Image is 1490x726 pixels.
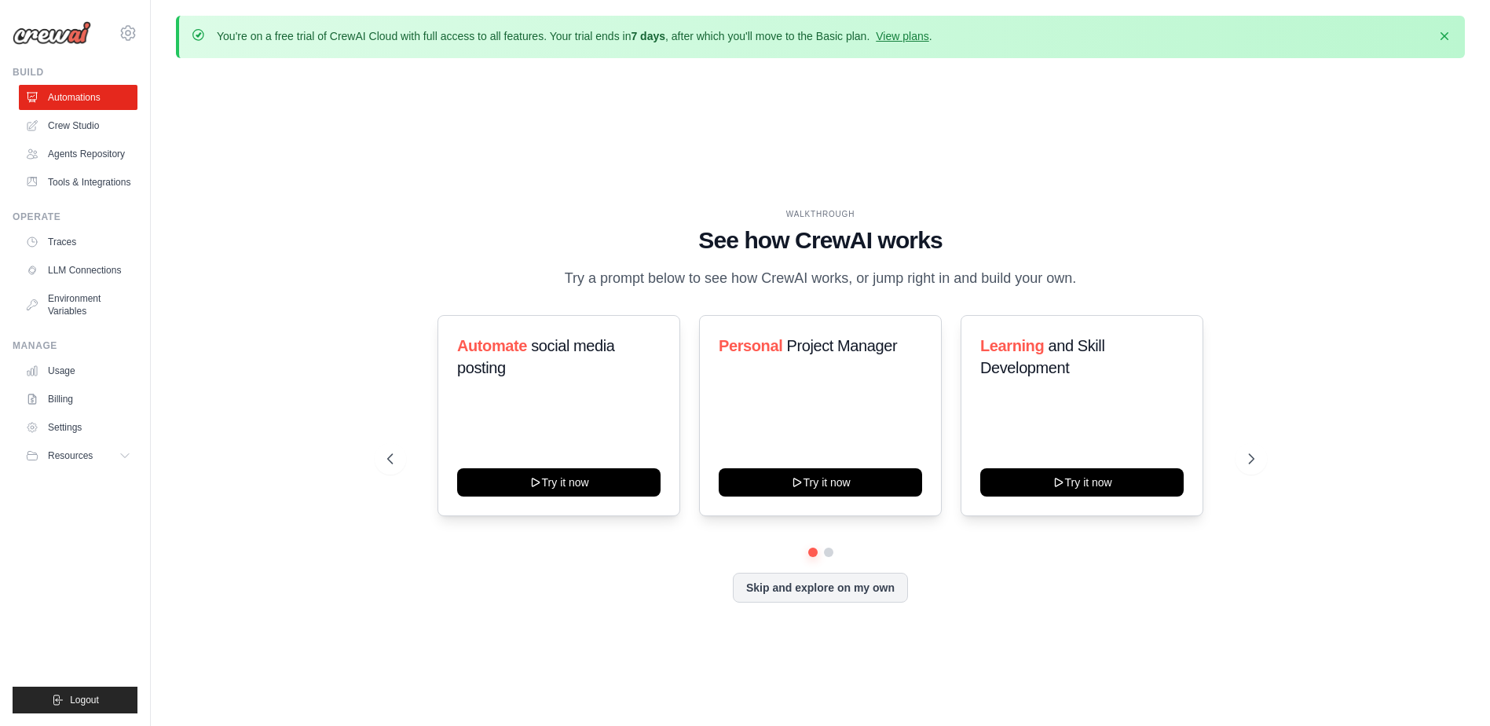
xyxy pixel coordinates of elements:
a: Automations [19,85,137,110]
a: View plans [876,30,928,42]
div: WALKTHROUGH [387,208,1254,220]
span: Automate [457,337,527,354]
span: social media posting [457,337,615,376]
button: Resources [19,443,137,468]
div: Manage [13,339,137,352]
a: Settings [19,415,137,440]
div: Build [13,66,137,79]
img: Logo [13,21,91,45]
button: Logout [13,687,137,713]
a: LLM Connections [19,258,137,283]
button: Try it now [457,468,661,497]
span: Resources [48,449,93,462]
span: Personal [719,337,782,354]
a: Crew Studio [19,113,137,138]
div: Operate [13,211,137,223]
h1: See how CrewAI works [387,226,1254,255]
span: Learning [980,337,1044,354]
button: Skip and explore on my own [733,573,908,603]
p: You're on a free trial of CrewAI Cloud with full access to all features. Your trial ends in , aft... [217,28,932,44]
button: Try it now [719,468,922,497]
p: Try a prompt below to see how CrewAI works, or jump right in and build your own. [557,267,1085,290]
a: Environment Variables [19,286,137,324]
a: Usage [19,358,137,383]
button: Try it now [980,468,1184,497]
span: Project Manager [786,337,897,354]
a: Billing [19,387,137,412]
span: Logout [70,694,99,706]
strong: 7 days [631,30,665,42]
iframe: Chat Widget [1411,651,1490,726]
a: Agents Repository [19,141,137,167]
a: Tools & Integrations [19,170,137,195]
a: Traces [19,229,137,255]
